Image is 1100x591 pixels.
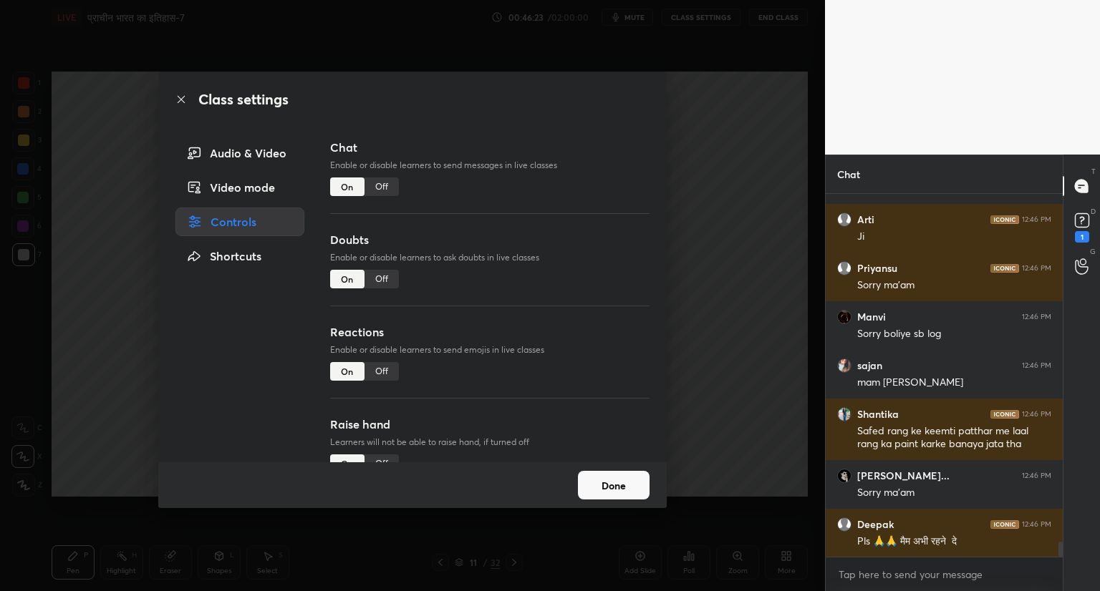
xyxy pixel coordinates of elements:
div: 12:46 PM [1022,410,1051,419]
h3: Doubts [330,231,650,248]
img: iconic-dark.1390631f.png [990,215,1019,224]
div: Shortcuts [175,242,304,270]
p: D [1091,206,1096,217]
div: Safed rang ke keemti patthar me laal rang ka paint karke banaya jata tha [857,424,1051,451]
img: default.png [837,213,851,227]
div: 12:46 PM [1022,520,1051,529]
div: On [330,454,365,473]
img: default.png [837,517,851,532]
h6: Arti [857,213,874,226]
img: 3 [837,310,851,324]
h3: Chat [330,139,650,156]
div: Off [365,270,399,288]
h3: Raise hand [330,416,650,433]
div: Controls [175,207,304,236]
p: T [1091,166,1096,177]
p: Enable or disable learners to send emojis in live classes [330,343,650,356]
p: G [1090,246,1096,257]
p: Enable or disable learners to send messages in live classes [330,159,650,172]
div: On [330,270,365,288]
img: default.png [837,261,851,275]
div: Ji [857,230,1051,244]
h2: Class settings [198,89,289,110]
div: Sorry ma'am [857,486,1051,500]
div: Off [365,362,399,381]
img: 51cd801be35f44af90393c8ba26d0bf4.jpg [837,407,851,421]
div: 12:46 PM [1022,264,1051,273]
img: 835183b1bf944f1ba57a74e28e1aadfe.jpg [837,469,851,483]
div: Pls 🙏🙏 मैम अभी रहने दे [857,534,1051,549]
img: iconic-dark.1390631f.png [990,410,1019,419]
h6: [PERSON_NAME]... [857,469,950,482]
div: mam [PERSON_NAME] [857,376,1051,390]
div: 12:46 PM [1022,472,1051,480]
button: Done [578,471,650,499]
h6: Shantika [857,408,899,421]
div: Audio & Video [175,139,304,167]
div: Sorry boliye sb log [857,327,1051,341]
img: iconic-dark.1390631f.png [990,520,1019,529]
div: 12:46 PM [1022,313,1051,321]
div: 12:46 PM [1022,215,1051,224]
div: grid [826,194,1063,557]
p: Chat [826,155,872,193]
img: iconic-dark.1390631f.png [990,264,1019,273]
p: Enable or disable learners to ask doubts in live classes [330,251,650,264]
p: Learners will not be able to raise hand, if turned off [330,436,650,449]
div: On [330,177,365,196]
h6: sajan [857,359,882,372]
img: 81bed26fa3444f699586b125742d7ff8.jpg [837,358,851,373]
h6: Priyansu [857,262,897,275]
h6: Deepak [857,518,894,531]
div: Off [365,454,399,473]
div: Sorry ma'am [857,278,1051,293]
h3: Reactions [330,323,650,341]
div: Off [365,177,399,196]
div: 1 [1075,231,1089,243]
div: On [330,362,365,381]
div: Video mode [175,173,304,202]
h6: Manvi [857,311,886,323]
div: 12:46 PM [1022,361,1051,370]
